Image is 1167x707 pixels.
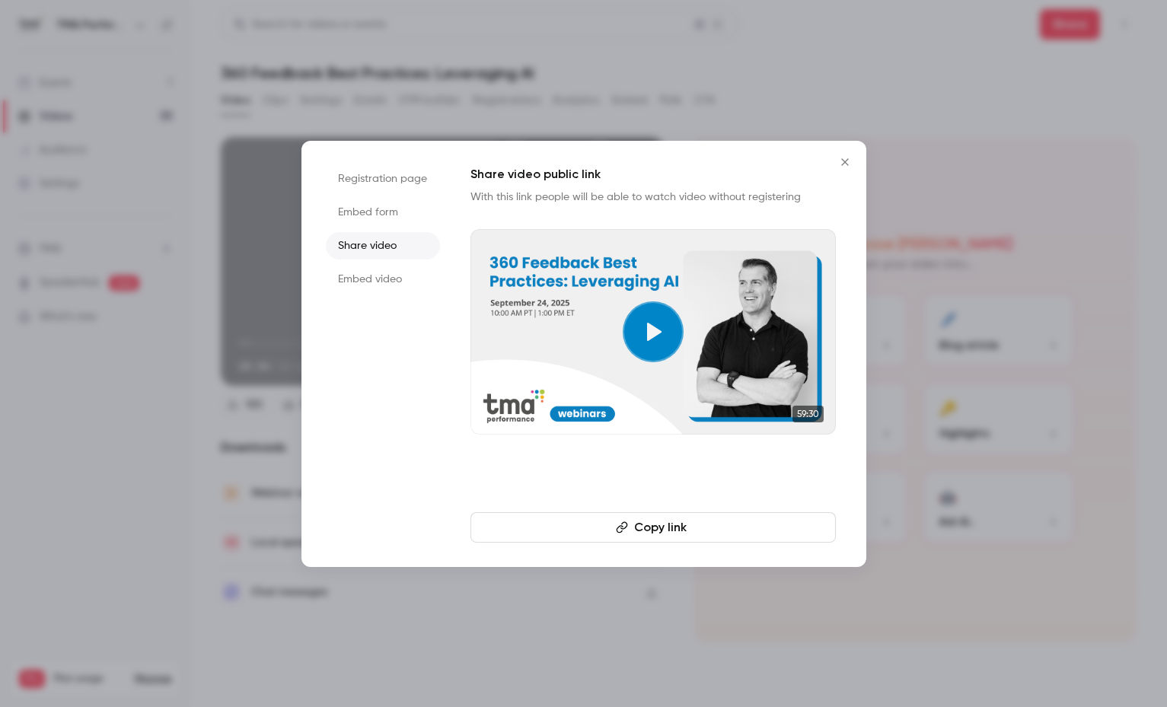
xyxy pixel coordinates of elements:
a: 59:30 [470,229,836,435]
li: Share video [326,232,440,260]
button: Close [830,147,860,177]
span: 59:30 [792,406,824,422]
li: Embed video [326,266,440,293]
h1: Share video public link [470,165,836,183]
li: Embed form [326,199,440,226]
li: Registration page [326,165,440,193]
button: Copy link [470,512,836,543]
p: With this link people will be able to watch video without registering [470,189,836,205]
